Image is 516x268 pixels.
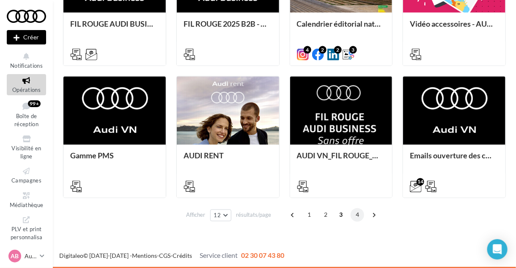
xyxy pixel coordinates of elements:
[11,224,43,248] span: PLV et print personnalisable
[7,99,46,130] a: Boîte de réception99+
[487,239,508,260] div: Open Intercom Messenger
[10,62,43,69] span: Notifications
[319,208,332,222] span: 2
[159,252,170,260] a: CGS
[349,46,357,54] div: 3
[334,208,348,222] span: 3
[241,251,284,260] span: 02 30 07 43 80
[11,145,41,160] span: Visibilité en ligne
[304,46,311,54] div: 4
[7,30,46,44] button: Créer
[7,30,46,44] div: Nouvelle campagne
[410,19,499,36] div: Vidéo accessoires - AUDI SERVICE
[14,113,38,127] span: Boîte de réception
[59,252,83,260] a: Digitaleo
[7,189,46,210] a: Médiathèque
[11,252,19,260] span: AB
[7,133,46,161] a: Visibilité en ligne
[200,251,238,260] span: Service client
[7,248,46,264] a: AB Audi BEZIERS
[410,152,499,169] div: Emails ouverture des commandes
[70,152,159,169] div: Gamme PMS
[28,100,41,107] div: 99+
[302,208,316,222] span: 1
[25,252,36,260] p: Audi BEZIERS
[187,211,206,219] span: Afficher
[334,46,342,54] div: 2
[10,202,44,208] span: Médiathèque
[214,212,221,219] span: 12
[319,46,327,54] div: 2
[70,19,159,36] div: FIL ROUGE AUDI BUSINESS - A3, A5, A6 et Q6 e-tron
[11,177,41,184] span: Campagnes
[351,208,364,222] span: 4
[132,252,157,260] a: Mentions
[297,19,386,36] div: Calendrier éditorial national : semaine du 14.10 eu 20.10
[184,19,272,36] div: FIL ROUGE 2025 B2B - Q4 e-tron
[173,252,192,260] a: Crédits
[12,86,41,93] span: Opérations
[7,50,46,71] button: Notifications
[59,252,284,260] span: © [DATE]-[DATE] - - -
[417,178,424,186] div: 14
[236,211,271,219] span: résultats/page
[7,213,46,250] a: PLV et print personnalisable
[7,74,46,95] a: Opérations
[184,152,272,169] div: AUDI RENT
[297,152,386,169] div: AUDI VN_FIL ROUGE_SANS OFFRE_AUDI_BUSINESS
[210,210,232,221] button: 12
[7,165,46,185] a: Campagnes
